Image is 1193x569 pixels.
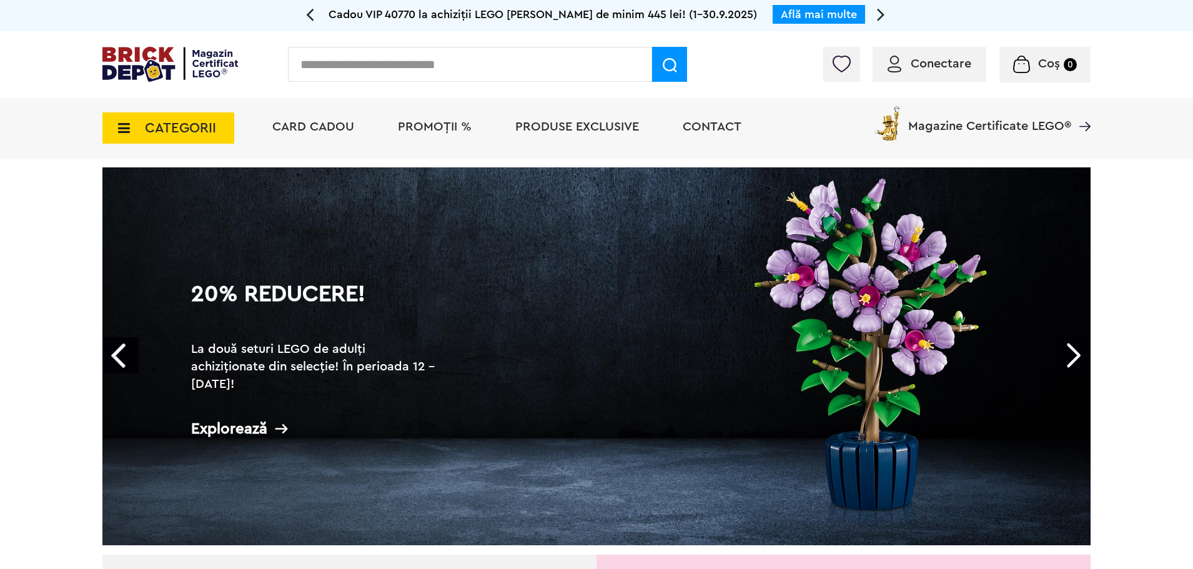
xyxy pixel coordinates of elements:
a: Prev [102,337,139,374]
span: Coș [1038,57,1060,70]
a: PROMOȚII % [398,121,472,133]
a: Card Cadou [272,121,354,133]
span: CATEGORII [145,121,216,135]
small: 0 [1064,58,1077,71]
div: Explorează [191,421,441,437]
span: Conectare [911,57,971,70]
h1: 20% Reducere! [191,283,441,328]
a: Contact [683,121,741,133]
a: Conectare [888,57,971,70]
a: Află mai multe [781,9,857,20]
a: Next [1054,337,1091,374]
a: Produse exclusive [515,121,639,133]
span: Cadou VIP 40770 la achiziții LEGO [PERSON_NAME] de minim 445 lei! (1-30.9.2025) [329,9,757,20]
h2: La două seturi LEGO de adulți achiziționate din selecție! În perioada 12 - [DATE]! [191,340,441,393]
a: 20% Reducere!La două seturi LEGO de adulți achiziționate din selecție! În perioada 12 - [DATE]!Ex... [102,167,1091,545]
span: Magazine Certificate LEGO® [908,104,1071,132]
a: Magazine Certificate LEGO® [1071,104,1091,116]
